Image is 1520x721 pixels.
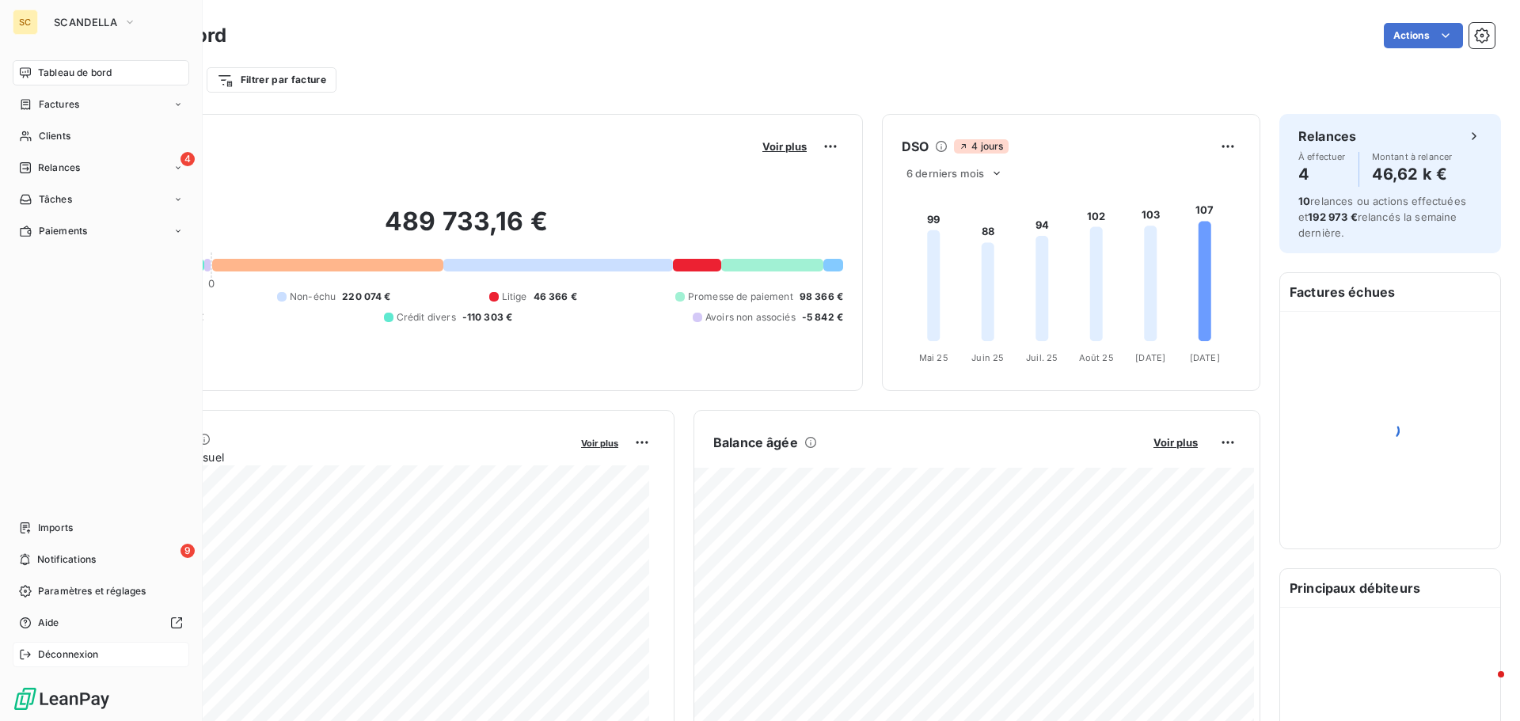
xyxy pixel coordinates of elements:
h6: Factures échues [1280,273,1500,311]
div: SC [13,9,38,35]
span: Paiements [39,224,87,238]
tspan: [DATE] [1190,352,1220,363]
span: Relances [38,161,80,175]
span: 98 366 € [800,290,843,304]
span: Notifications [37,552,96,567]
span: SCANDELLA [54,16,117,28]
a: Aide [13,610,189,636]
span: 4 [180,152,195,166]
span: 6 derniers mois [906,167,984,180]
span: 46 366 € [534,290,577,304]
button: Voir plus [758,139,811,154]
h4: 46,62 k € [1372,161,1453,187]
span: Crédit divers [397,310,456,324]
button: Actions [1384,23,1463,48]
span: Voir plus [1153,436,1198,449]
h2: 489 733,16 € [89,206,843,253]
button: Voir plus [1149,435,1203,450]
span: Non-échu [290,290,336,304]
span: 9 [180,544,195,558]
tspan: Mai 25 [919,352,948,363]
span: 192 973 € [1308,211,1357,223]
span: Imports [38,521,73,535]
tspan: Août 25 [1079,352,1114,363]
span: À effectuer [1298,152,1346,161]
span: 10 [1298,195,1310,207]
span: 4 jours [954,139,1008,154]
img: Logo LeanPay [13,686,111,712]
span: Promesse de paiement [688,290,793,304]
span: Paramètres et réglages [38,584,146,598]
tspan: Juil. 25 [1026,352,1058,363]
span: Voir plus [581,438,618,449]
button: Filtrer par facture [207,67,336,93]
span: Voir plus [762,140,807,153]
span: Tâches [39,192,72,207]
span: 0 [208,277,215,290]
span: Déconnexion [38,647,99,662]
span: Chiffre d'affaires mensuel [89,449,570,465]
span: relances ou actions effectuées et relancés la semaine dernière. [1298,195,1466,239]
h6: DSO [902,137,929,156]
iframe: Intercom live chat [1466,667,1504,705]
span: Clients [39,129,70,143]
span: Montant à relancer [1372,152,1453,161]
h6: Balance âgée [713,433,798,452]
button: Voir plus [576,435,623,450]
span: 220 074 € [342,290,390,304]
span: -110 303 € [462,310,513,324]
span: Tableau de bord [38,66,112,80]
h6: Principaux débiteurs [1280,569,1500,607]
h6: Relances [1298,127,1356,146]
h4: 4 [1298,161,1346,187]
span: Factures [39,97,79,112]
span: Aide [38,616,59,630]
span: Avoirs non associés [705,310,796,324]
tspan: [DATE] [1135,352,1165,363]
span: Litige [502,290,527,304]
tspan: Juin 25 [971,352,1004,363]
span: -5 842 € [802,310,843,324]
